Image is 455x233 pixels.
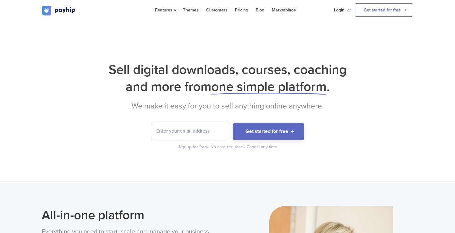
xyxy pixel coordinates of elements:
a: Get started for free [355,3,413,17]
img: logo.svg [42,6,76,15]
h1: Sell digital downloads, courses, coaching and more from [42,61,413,95]
h2: All-in-one platform [42,206,223,224]
div: Cancel any time [247,144,277,150]
div: Signup for free [178,144,209,150]
div: No card required [210,144,245,150]
button: Get started for free [233,123,304,140]
span: • [243,144,245,150]
span: . [327,79,330,95]
h2: We make it easy for you to sell anything online anywhere. [42,101,413,111]
span: Features [155,7,175,13]
span: one simple platform [211,79,327,95]
input: Enter your email address [151,123,229,139]
span: • [207,144,209,150]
